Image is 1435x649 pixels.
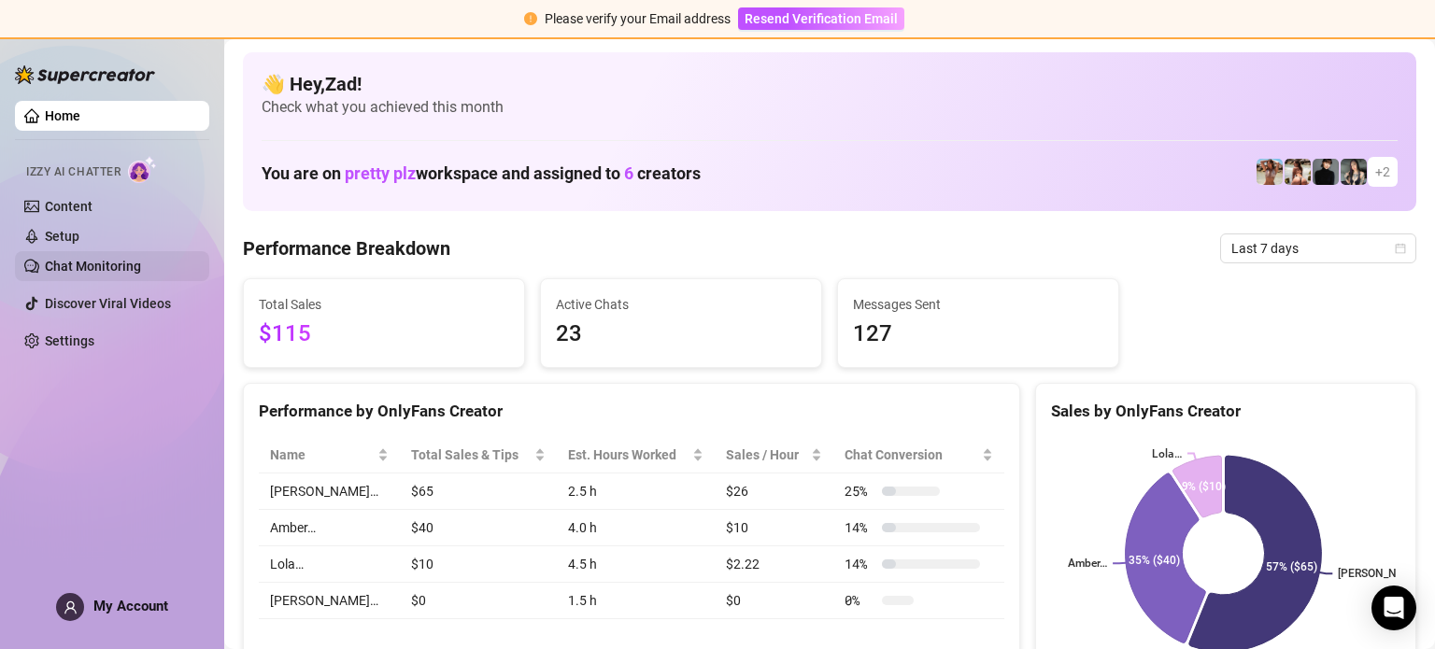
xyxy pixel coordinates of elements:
span: $115 [259,317,509,352]
span: exclamation-circle [524,12,537,25]
td: $0 [715,583,834,619]
span: Resend Verification Email [745,11,898,26]
td: $10 [715,510,834,546]
div: Performance by OnlyFans Creator [259,399,1004,424]
div: Open Intercom Messenger [1371,586,1416,630]
h4: 👋 Hey, Zad ! [262,71,1398,97]
img: logo-BBDzfeDw.svg [15,65,155,84]
span: Check what you achieved this month [262,97,1398,118]
a: Content [45,199,92,214]
td: 4.0 h [557,510,715,546]
a: Setup [45,229,79,244]
h1: You are on workspace and assigned to creators [262,163,701,184]
span: Chat Conversion [845,444,978,465]
div: Est. Hours Worked [568,444,689,465]
a: Chat Monitoring [45,259,141,274]
td: $2.22 [715,546,834,583]
h4: Performance Breakdown [243,235,450,261]
th: Chat Conversion [833,437,1004,473]
span: 14 % [845,554,874,574]
th: Sales / Hour [715,437,834,473]
td: [PERSON_NAME]… [259,583,400,619]
span: + 2 [1375,162,1390,182]
span: My Account [93,598,168,614]
span: Messages Sent [853,294,1103,315]
td: $0 [400,583,557,619]
td: $26 [715,473,834,510]
text: Amber… [1068,557,1107,571]
span: 14 % [845,517,874,538]
text: Lola… [1152,447,1182,460]
img: Amber [1257,159,1283,185]
span: 127 [853,317,1103,352]
span: Total Sales [259,294,509,315]
td: 2.5 h [557,473,715,510]
span: user [64,600,78,614]
span: 6 [624,163,633,183]
a: Discover Viral Videos [45,296,171,311]
span: calendar [1395,243,1406,254]
td: $65 [400,473,557,510]
span: Active Chats [556,294,806,315]
td: Lola… [259,546,400,583]
div: Please verify your Email address [545,8,731,29]
img: Lola [1341,159,1367,185]
th: Name [259,437,400,473]
td: $10 [400,546,557,583]
span: pretty plz [345,163,416,183]
div: Sales by OnlyFans Creator [1051,399,1400,424]
button: Resend Verification Email [738,7,904,30]
img: Camille [1313,159,1339,185]
span: 23 [556,317,806,352]
span: Izzy AI Chatter [26,163,121,181]
a: Home [45,108,80,123]
th: Total Sales & Tips [400,437,557,473]
img: AI Chatter [128,156,157,183]
td: Amber… [259,510,400,546]
text: [PERSON_NAME]… [1339,568,1432,581]
span: Name [270,444,374,465]
span: Sales / Hour [726,444,808,465]
td: 1.5 h [557,583,715,619]
td: [PERSON_NAME]… [259,473,400,510]
img: Amber [1285,159,1311,185]
span: 0 % [845,590,874,611]
span: 25 % [845,481,874,501]
span: Total Sales & Tips [411,444,531,465]
td: 4.5 h [557,546,715,583]
span: Last 7 days [1231,234,1405,262]
td: $40 [400,510,557,546]
a: Settings [45,333,94,348]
